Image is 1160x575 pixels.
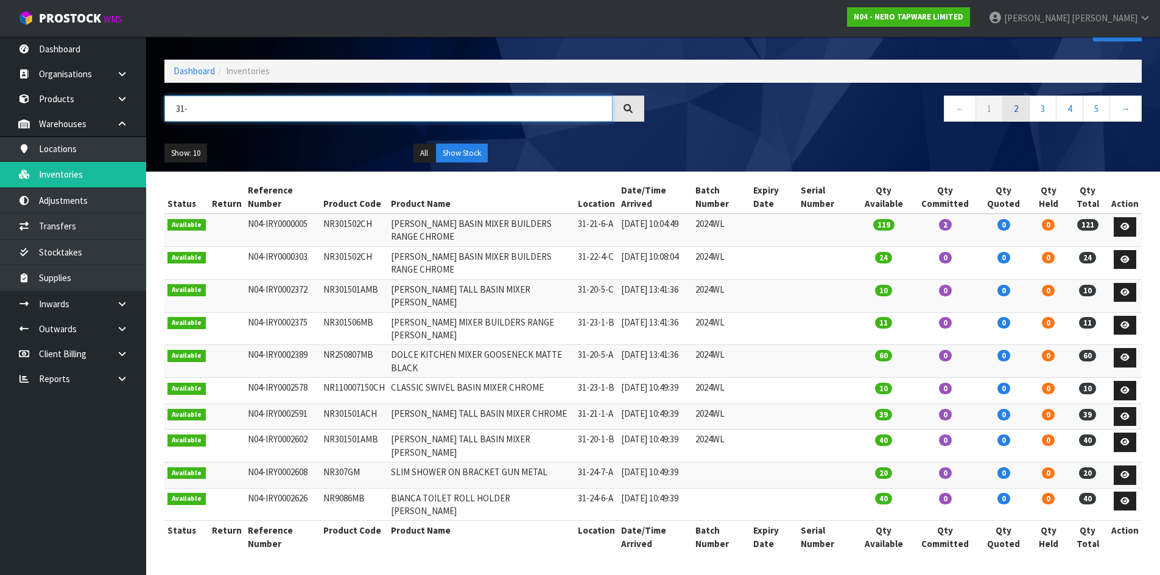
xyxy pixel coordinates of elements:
span: 0 [1042,383,1055,394]
td: NR110007150CH [320,378,388,404]
span: 24 [1079,252,1096,263]
th: Date/Time Arrived [618,181,692,214]
th: Serial Number [798,181,856,214]
td: 2024WL [692,378,750,404]
th: Product Name [388,181,575,214]
button: Show: 10 [164,144,207,163]
span: 60 [1079,350,1096,361]
span: 0 [939,317,952,329]
th: Action [1108,521,1142,553]
span: 0 [939,467,952,479]
td: N04-IRY0000005 [245,214,320,246]
th: Serial Number [798,521,856,553]
td: [PERSON_NAME] MIXER BUILDERS RANGE [PERSON_NAME] [388,312,575,345]
span: 0 [997,317,1010,329]
span: 121 [1077,219,1098,231]
span: ProStock [39,10,101,26]
span: 0 [997,383,1010,394]
td: [DATE] 10:49:39 [618,378,692,404]
span: Available [167,493,206,505]
span: 10 [875,383,892,394]
span: 0 [1042,252,1055,263]
th: Location [575,521,618,553]
span: 2 [939,219,952,231]
a: 5 [1083,96,1110,122]
span: 0 [997,434,1010,446]
th: Qty Available [856,181,912,214]
span: Available [167,467,206,479]
span: 0 [1042,409,1055,420]
span: 0 [997,350,1010,361]
span: 0 [1042,434,1055,446]
th: Qty Held [1029,181,1067,214]
td: NR301501ACH [320,403,388,430]
td: 2024WL [692,403,750,430]
th: Qty Total [1067,181,1108,214]
td: N04-IRY0002578 [245,378,320,404]
span: 40 [1079,493,1096,504]
td: [PERSON_NAME] TALL BASIN MIXER CHROME [388,403,575,430]
td: [DATE] 10:49:39 [618,462,692,489]
span: 0 [997,219,1010,231]
button: Show Stock [436,144,488,163]
td: NR307GM [320,462,388,489]
span: Available [167,383,206,395]
td: 2024WL [692,312,750,345]
span: 60 [875,350,892,361]
th: Qty Held [1029,521,1067,553]
th: Status [164,521,209,553]
td: 31-22-4-C [575,246,618,279]
span: 39 [875,409,892,420]
td: [DATE] 13:41:36 [618,279,692,312]
a: 2 [1002,96,1030,122]
span: 119 [873,219,895,231]
td: N04-IRY0002626 [245,488,320,521]
td: [DATE] 10:49:39 [618,488,692,521]
th: Date/Time Arrived [618,521,692,553]
td: [DATE] 10:49:39 [618,430,692,462]
td: N04-IRY0002591 [245,403,320,430]
span: 0 [1042,285,1055,296]
span: 40 [875,493,892,504]
span: 0 [939,383,952,394]
td: 2024WL [692,279,750,312]
td: BIANCA TOILET ROLL HOLDER [PERSON_NAME] [388,488,575,521]
th: Product Code [320,181,388,214]
td: CLASSIC SWIVEL BASIN MIXER CHROME [388,378,575,404]
span: 0 [939,409,952,420]
th: Expiry Date [750,521,798,553]
td: NR301502CH [320,214,388,246]
td: [PERSON_NAME] TALL BASIN MIXER [PERSON_NAME] [388,430,575,462]
td: 31-23-1-B [575,312,618,345]
span: 0 [997,493,1010,504]
span: Available [167,219,206,231]
td: N04-IRY0002375 [245,312,320,345]
span: 39 [1079,409,1096,420]
span: 0 [997,409,1010,420]
span: 0 [1042,467,1055,479]
th: Product Name [388,521,575,553]
td: 31-20-1-B [575,430,618,462]
td: [DATE] 10:04:49 [618,214,692,246]
td: NR301502CH [320,246,388,279]
span: 20 [875,467,892,479]
td: [PERSON_NAME] BASIN MIXER BUILDERS RANGE CHROME [388,246,575,279]
td: [DATE] 13:41:36 [618,345,692,378]
span: Available [167,284,206,296]
span: 24 [875,252,892,263]
a: 3 [1029,96,1056,122]
span: 0 [1042,350,1055,361]
span: 0 [939,434,952,446]
span: 0 [939,252,952,263]
td: 31-21-1-A [575,403,618,430]
td: 31-24-6-A [575,488,618,521]
th: Batch Number [692,181,750,214]
input: Search inventories [164,96,613,122]
span: [PERSON_NAME] [1072,12,1137,24]
span: 0 [1042,317,1055,329]
a: → [1109,96,1142,122]
th: Product Code [320,521,388,553]
span: 0 [1042,493,1055,504]
span: 20 [1079,467,1096,479]
img: cube-alt.png [18,10,33,26]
